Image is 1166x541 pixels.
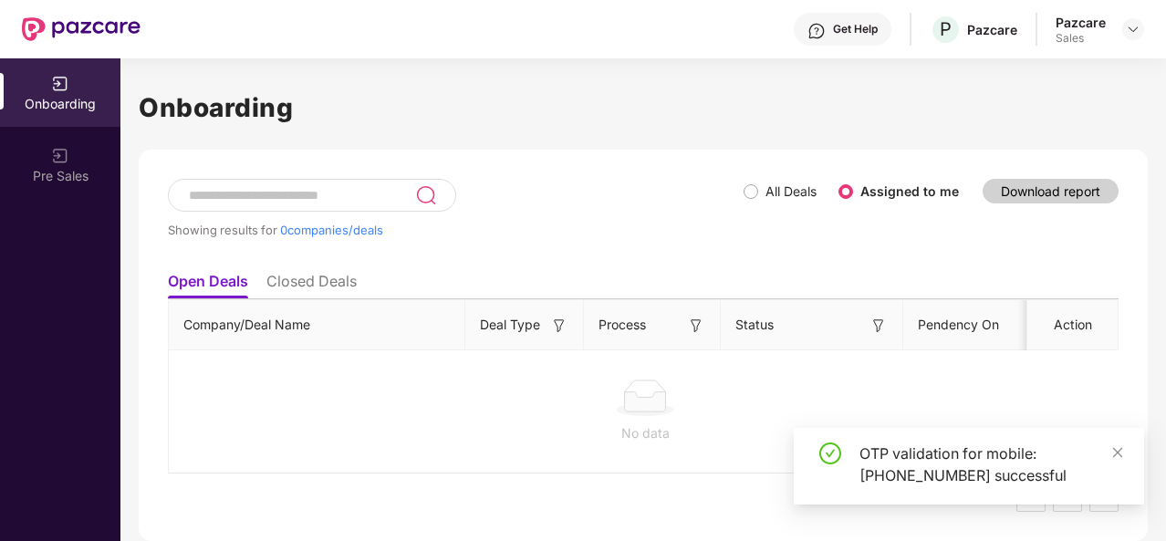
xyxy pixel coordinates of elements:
[22,17,141,41] img: New Pazcare Logo
[1056,31,1106,46] div: Sales
[819,442,841,464] span: check-circle
[1111,446,1124,459] span: close
[550,317,568,335] img: svg+xml;base64,PHN2ZyB3aWR0aD0iMTYiIGhlaWdodD0iMTYiIHZpZXdCb3g9IjAgMCAxNiAxNiIgZmlsbD0ibm9uZSIgeG...
[940,18,952,40] span: P
[807,22,826,40] img: svg+xml;base64,PHN2ZyBpZD0iSGVscC0zMngzMiIgeG1sbnM9Imh0dHA6Ly93d3cudzMub3JnLzIwMDAvc3ZnIiB3aWR0aD...
[869,317,888,335] img: svg+xml;base64,PHN2ZyB3aWR0aD0iMTYiIGhlaWdodD0iMTYiIHZpZXdCb3g9IjAgMCAxNiAxNiIgZmlsbD0ibm9uZSIgeG...
[169,300,465,350] th: Company/Deal Name
[168,272,248,298] li: Open Deals
[765,183,817,199] label: All Deals
[168,223,744,237] div: Showing results for
[266,272,357,298] li: Closed Deals
[280,223,383,237] span: 0 companies/deals
[415,184,436,206] img: svg+xml;base64,PHN2ZyB3aWR0aD0iMjQiIGhlaWdodD0iMjUiIHZpZXdCb3g9IjAgMCAyNCAyNSIgZmlsbD0ibm9uZSIgeG...
[51,75,69,93] img: svg+xml;base64,PHN2ZyB3aWR0aD0iMjAiIGhlaWdodD0iMjAiIHZpZXdCb3g9IjAgMCAyMCAyMCIgZmlsbD0ibm9uZSIgeG...
[983,179,1119,203] button: Download report
[139,88,1148,128] h1: Onboarding
[687,317,705,335] img: svg+xml;base64,PHN2ZyB3aWR0aD0iMTYiIGhlaWdodD0iMTYiIHZpZXdCb3g9IjAgMCAxNiAxNiIgZmlsbD0ibm9uZSIgeG...
[860,183,959,199] label: Assigned to me
[480,315,540,335] span: Deal Type
[1027,300,1119,350] th: Action
[859,442,1122,486] div: OTP validation for mobile: [PHONE_NUMBER] successful
[599,315,646,335] span: Process
[735,315,774,335] span: Status
[51,147,69,165] img: svg+xml;base64,PHN2ZyB3aWR0aD0iMjAiIGhlaWdodD0iMjAiIHZpZXdCb3g9IjAgMCAyMCAyMCIgZmlsbD0ibm9uZSIgeG...
[183,423,1107,443] div: No data
[1056,14,1106,31] div: Pazcare
[967,21,1017,38] div: Pazcare
[833,22,878,36] div: Get Help
[918,315,999,335] span: Pendency On
[1126,22,1140,36] img: svg+xml;base64,PHN2ZyBpZD0iRHJvcGRvd24tMzJ4MzIiIHhtbG5zPSJodHRwOi8vd3d3LnczLm9yZy8yMDAwL3N2ZyIgd2...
